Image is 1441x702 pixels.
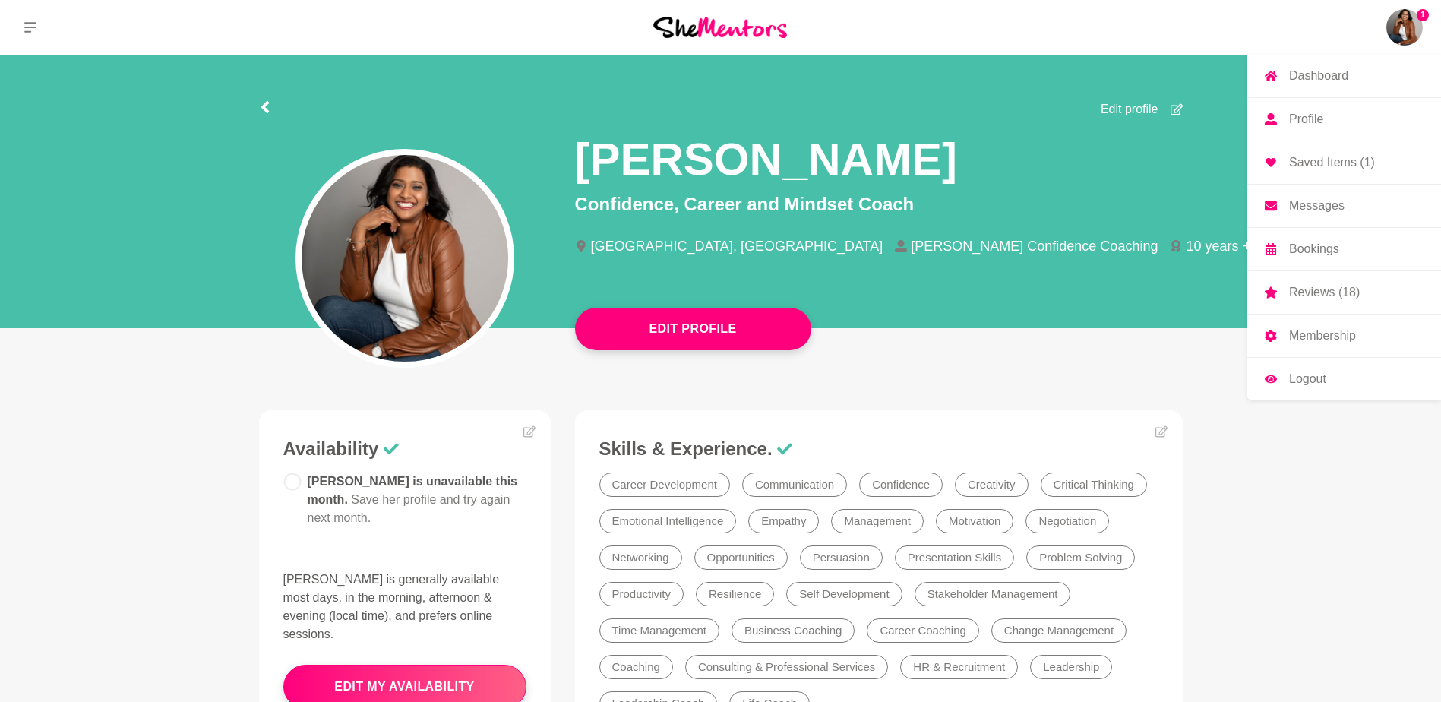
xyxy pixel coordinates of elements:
p: Confidence, Career and Mindset Coach [575,191,1183,218]
span: 1 [1417,9,1429,21]
a: Reviews (18) [1247,271,1441,314]
span: Save her profile and try again next month. [308,493,510,524]
p: Saved Items (1) [1289,157,1375,169]
li: 10 years + [1170,239,1262,253]
a: Bookings [1247,228,1441,270]
p: Bookings [1289,243,1339,255]
p: Dashboard [1289,70,1348,82]
h1: [PERSON_NAME] [575,131,957,188]
p: [PERSON_NAME] is generally available most days, in the morning, afternoon & evening (local time),... [283,571,526,643]
li: [GEOGRAPHIC_DATA], [GEOGRAPHIC_DATA] [575,239,896,253]
button: Edit Profile [575,308,811,350]
a: Orine Silveira-McCuskey1DashboardProfileSaved Items (1)MessagesBookingsReviews (18)MembershipLogout [1386,9,1423,46]
p: Profile [1289,113,1323,125]
a: Saved Items (1) [1247,141,1441,184]
a: Dashboard [1247,55,1441,97]
img: Orine Silveira-McCuskey [1386,9,1423,46]
p: Messages [1289,200,1345,212]
span: Edit profile [1101,100,1158,119]
p: Membership [1289,330,1356,342]
a: Profile [1247,98,1441,141]
img: She Mentors Logo [653,17,787,37]
a: Messages [1247,185,1441,227]
h3: Skills & Experience. [599,438,1158,460]
span: [PERSON_NAME] is unavailable this month. [308,475,518,524]
p: Logout [1289,373,1326,385]
h3: Availability [283,438,526,460]
p: Reviews (18) [1289,286,1360,299]
li: [PERSON_NAME] Confidence Coaching [895,239,1170,253]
